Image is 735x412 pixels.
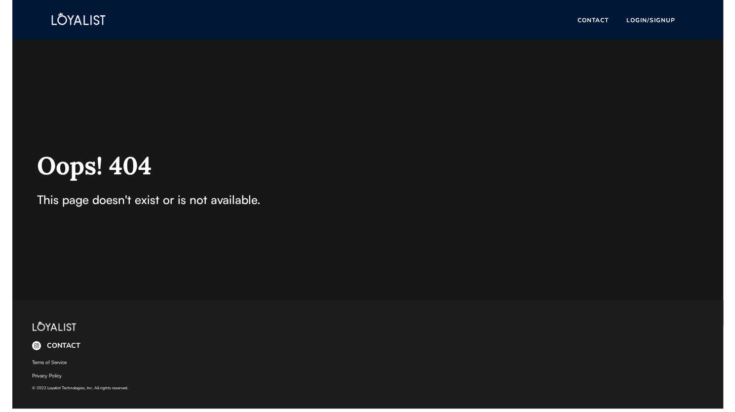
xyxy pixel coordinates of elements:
[32,386,128,390] div: © 2022 Loyalist Technologies, Inc. All rights reserved.
[30,5,127,36] img: WHITE%201.png
[616,15,686,25] button: LOGIN/SIGNUP
[32,372,62,378] a: Privacy Policy
[571,15,616,25] button: CONTACT
[37,191,274,208] div: This page doesn't exist or is not available.
[37,150,274,182] div: Oops! 404
[32,320,77,332] img: Loyalist%20Artboard%201%20copy%204%281%29%20copy%20white.png
[32,359,67,365] a: Terms of Service
[47,342,80,349] div: CONTACT
[32,340,41,352] img: Instagram_white.svg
